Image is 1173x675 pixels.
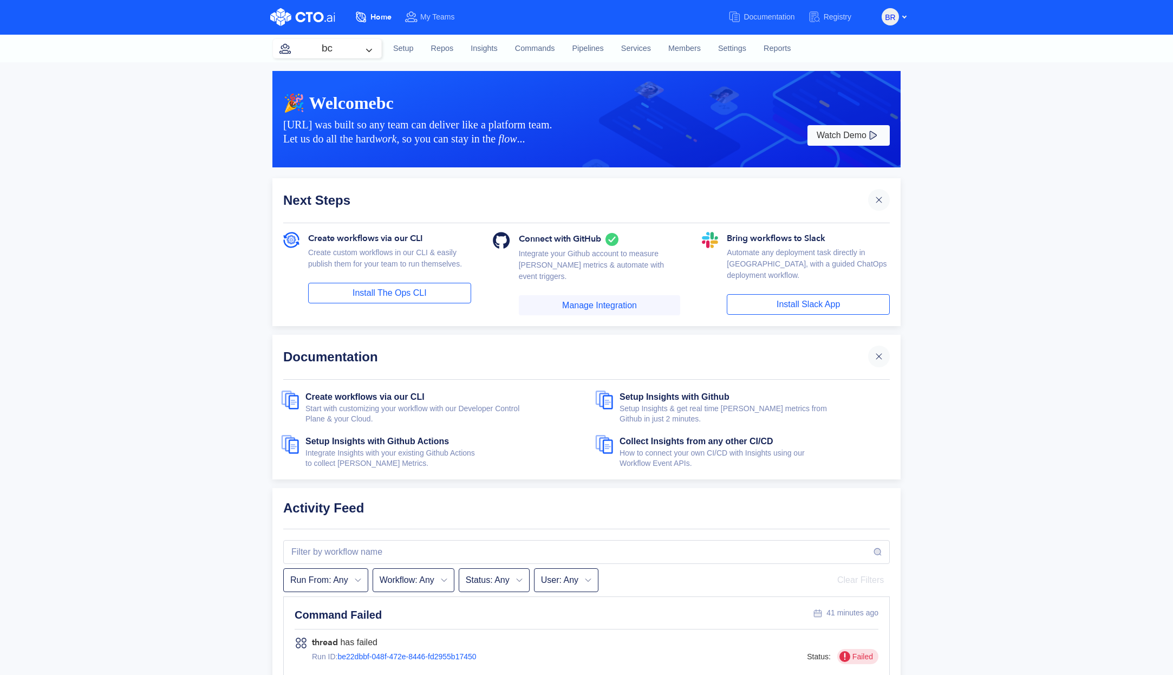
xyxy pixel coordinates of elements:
[305,448,578,469] div: Integrate Insights with your existing Github Actions to collect [PERSON_NAME] Metrics.
[373,568,454,592] button: Workflow: Any
[337,652,476,661] a: be22dbbf-048f-472e-8446-fd2955b17450
[709,34,755,63] a: Settings
[534,568,598,592] button: User: Any
[420,12,455,21] span: My Teams
[375,133,396,145] i: work
[283,189,868,211] div: Next Steps
[595,435,620,454] img: documents.svg
[519,295,681,316] a: Manage Integration
[660,34,709,63] a: Members
[824,12,851,21] span: Registry
[283,568,368,592] button: Run From: Any
[283,93,890,113] div: 🎉 Welcome bc
[312,636,878,649] div: has failed
[295,608,813,622] div: Command Failed
[808,7,864,27] a: Registry
[744,12,794,21] span: Documentation
[620,392,729,406] a: Setup Insights with Github
[807,652,831,662] div: Status:
[385,34,422,63] a: Setup
[837,574,885,586] span: Clear Filters
[283,118,805,146] div: [URL] was built so any team can deliver like a platform team. Let us do all the hard , so you can...
[305,404,578,424] div: Start with customizing your workflow with our Developer Control Plane & your Cloud.
[866,129,879,142] img: play-white.svg
[283,346,868,367] div: Documentation
[850,652,873,662] span: Failed
[305,392,425,406] a: Create workflows via our CLI
[370,12,392,22] span: Home
[405,7,468,27] a: My Teams
[563,34,612,63] a: Pipelines
[612,34,660,63] a: Services
[755,34,799,63] a: Reports
[874,351,884,362] img: cross.svg
[498,133,517,145] i: flow
[874,194,884,205] img: cross.svg
[728,7,807,27] a: Documentation
[312,652,337,661] span: Run ID:
[620,448,892,469] div: How to connect your own CI/CD with Insights using our Workflow Event APIs.
[283,499,890,517] div: Activity Feed
[727,232,890,247] div: Bring workflows to Slack
[727,247,890,294] div: Automate any deployment task directly in [GEOGRAPHIC_DATA], with a guided ChatOps deployment work...
[355,7,405,27] a: Home
[519,248,681,295] div: Integrate your Github account to measure [PERSON_NAME] metrics & automate with event triggers.
[281,391,305,410] img: documents.svg
[305,437,449,450] a: Setup Insights with Github Actions
[270,8,335,26] img: CTO.ai Logo
[519,232,681,248] div: Connect with GitHub
[885,9,895,26] span: br
[595,391,620,410] img: documents.svg
[506,34,564,63] a: Commands
[312,636,338,649] strong: thread
[620,404,892,424] div: Setup Insights & get real time [PERSON_NAME] metrics from Github in just 2 minutes.
[422,34,462,63] a: Repos
[620,437,773,450] a: Collect Insights from any other CI/CD
[273,39,381,58] button: bc
[308,232,423,245] span: Create workflows via our CLI
[281,435,305,454] img: documents.svg
[462,34,506,63] a: Insights
[807,125,890,146] button: Watch Demo
[308,247,471,283] div: Create custom workflows in our CLI & easily publish them for your team to run themselves.
[290,546,873,559] input: Search
[308,283,471,303] a: Install The Ops CLI
[826,608,878,618] div: 41 minutes ago
[459,568,530,592] button: Status: Any
[882,8,899,25] button: br
[727,294,890,315] a: Install Slack App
